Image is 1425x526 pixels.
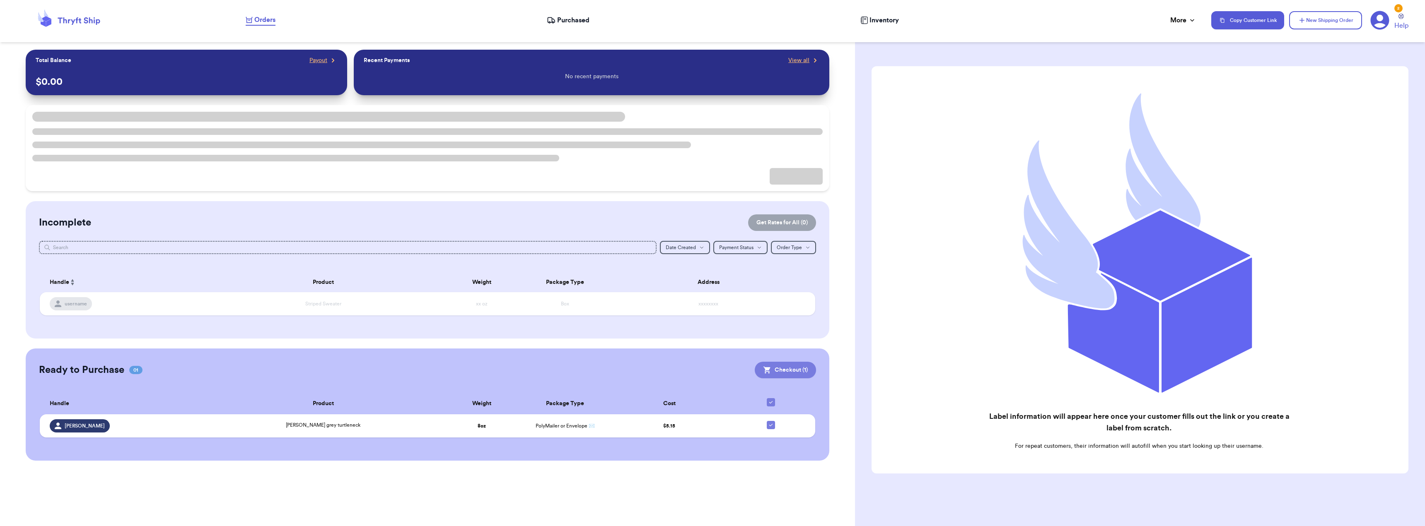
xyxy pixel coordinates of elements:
th: Address [607,272,815,292]
button: Sort ascending [69,277,76,287]
th: Package Type [523,393,606,414]
span: username [65,300,87,307]
span: xxxxxxxx [698,301,718,306]
span: Payment Status [719,245,754,250]
a: Help [1394,14,1408,31]
input: Search [39,241,657,254]
button: New Shipping Order [1289,11,1362,29]
span: View all [788,56,809,65]
span: Handle [50,278,69,287]
strong: 8 oz [478,423,486,428]
span: [PERSON_NAME] grey turtleneck [286,423,360,428]
span: Purchased [557,15,589,25]
span: Orders [254,15,275,25]
span: 01 [129,366,142,374]
h2: Label information will appear here once your customer fills out the link or you create a label fr... [983,411,1296,434]
button: Get Rates for All (0) [748,214,816,231]
span: Striped Sweater [305,301,341,306]
p: Total Balance [36,56,71,65]
button: Copy Customer Link [1211,11,1284,29]
th: Product [207,272,440,292]
p: No recent payments [565,72,618,81]
span: Box [561,301,569,306]
a: Orders [246,15,275,26]
a: Inventory [860,15,899,25]
a: Payout [309,56,337,65]
span: Inventory [869,15,899,25]
p: For repeat customers, their information will autofill when you start looking up their username. [983,442,1296,450]
a: Purchased [547,15,589,25]
h2: Ready to Purchase [39,363,124,377]
span: [PERSON_NAME] [65,423,105,429]
span: Order Type [777,245,802,250]
a: View all [788,56,819,65]
div: 2 [1394,4,1403,12]
th: Cost [607,393,732,414]
span: Date Created [666,245,696,250]
div: More [1170,15,1196,25]
th: Weight [440,272,523,292]
button: Payment Status [713,241,768,254]
p: $ 0.00 [36,75,337,89]
th: Weight [440,393,523,414]
p: Recent Payments [364,56,410,65]
span: $ 5.15 [663,423,675,428]
th: Product [207,393,440,414]
span: Handle [50,399,69,408]
h2: Incomplete [39,216,91,229]
button: Date Created [660,241,710,254]
span: PolyMailer or Envelope ✉️ [536,423,595,428]
span: xx oz [476,301,488,306]
th: Package Type [523,272,606,292]
span: Help [1394,21,1408,31]
a: 2 [1370,11,1389,30]
span: Payout [309,56,327,65]
button: Checkout (1) [755,362,816,378]
button: Order Type [771,241,816,254]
